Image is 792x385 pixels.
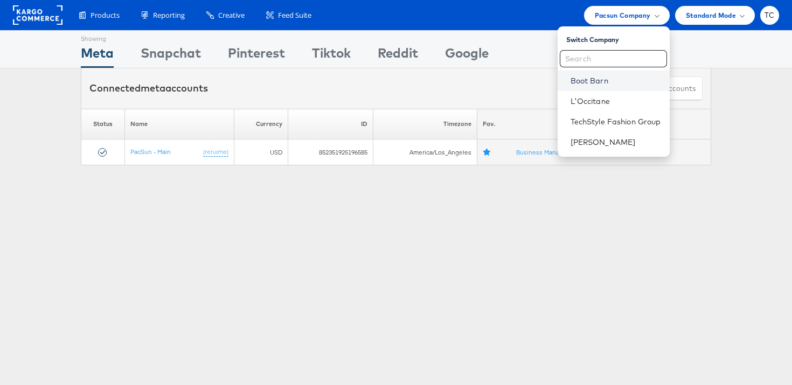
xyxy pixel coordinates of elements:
div: Connected accounts [89,81,208,95]
td: USD [234,139,288,165]
th: Currency [234,109,288,139]
th: Name [125,109,234,139]
a: TechStyle Fashion Group [571,116,661,127]
span: Products [91,10,120,20]
a: L'Occitane [571,96,661,107]
a: PacSun - Main [130,148,171,156]
th: ID [288,109,373,139]
span: Creative [218,10,245,20]
input: Search [560,50,667,67]
div: Meta [81,44,114,68]
div: Google [445,44,489,68]
div: Switch Company [566,31,670,44]
div: Reddit [378,44,418,68]
span: Pacsun Company [595,10,651,21]
div: Pinterest [228,44,285,68]
span: Standard Mode [686,10,736,21]
span: TC [765,12,775,19]
a: Business Manager [516,148,575,156]
span: Feed Suite [278,10,311,20]
div: Showing [81,31,114,44]
a: [PERSON_NAME] [571,137,661,148]
div: Tiktok [312,44,351,68]
th: Status [81,109,125,139]
div: Snapchat [141,44,201,68]
td: America/Los_Angeles [373,139,477,165]
td: 852351925196585 [288,139,373,165]
th: Timezone [373,109,477,139]
a: Boot Barn [571,75,661,86]
a: (rename) [203,148,228,157]
span: meta [141,82,165,94]
span: Reporting [153,10,185,20]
